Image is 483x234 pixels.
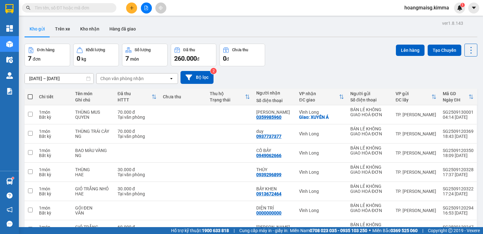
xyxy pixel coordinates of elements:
[443,167,474,172] div: SG2509120328
[232,48,248,52] div: Chưa thu
[39,191,69,196] div: Bất kỳ
[350,222,389,232] div: BÁN LẺ KHÔNG GIAO HÓA ĐƠN
[118,115,157,120] div: Tại văn phòng
[396,208,436,213] div: TP. [PERSON_NAME]
[114,89,160,105] th: Toggle SortBy
[396,91,431,96] div: VP gửi
[7,207,13,213] span: notification
[443,91,469,96] div: Mã GD
[443,115,474,120] div: 04:14 [DATE]
[118,172,157,177] div: Tại văn phòng
[256,167,293,172] div: THÚY
[256,98,293,103] div: Số điện thoại
[77,55,80,62] span: 0
[118,129,157,134] div: 70.000 đ
[350,203,389,213] div: BÁN LẺ KHÔNG GIAO HÓA ĐƠN
[210,68,217,74] sup: 2
[75,91,111,96] div: Tên món
[443,210,474,215] div: 16:53 [DATE]
[118,134,157,139] div: Tại văn phòng
[126,3,137,14] button: plus
[256,134,281,139] div: 0937737377
[6,72,13,79] img: warehouse-icon
[256,148,293,153] div: CÔ BẢY
[169,76,174,81] svg: open
[75,167,111,172] div: THÙNG
[118,225,157,230] div: 60.000 đ
[39,205,69,210] div: 1 món
[399,4,454,12] span: hoangmaisg.kimma
[256,153,281,158] div: 0949062666
[299,189,344,194] div: Vĩnh Long
[25,73,93,84] input: Select a date range.
[6,25,13,32] img: dashboard-icon
[118,186,157,191] div: 30.000 đ
[443,129,474,134] div: SG2509120369
[392,89,440,105] th: Toggle SortBy
[75,97,111,102] div: Ghi chú
[422,227,423,234] span: |
[290,227,367,234] span: Miền Nam
[350,184,389,194] div: BÁN LẺ KHÔNG GIAO HOÁ ĐƠN
[396,227,436,232] div: TP. [PERSON_NAME]
[372,227,418,234] span: Miền Bắc
[207,89,253,105] th: Toggle SortBy
[35,4,109,11] input: Tìm tên, số ĐT hoặc mã đơn
[12,177,14,179] sup: 1
[75,115,111,120] div: QUYEN
[158,6,163,10] span: aim
[75,110,111,115] div: THÙNG MUS
[6,88,13,95] img: solution-icon
[7,193,13,199] span: question-circle
[75,205,111,210] div: GÓI ĐEN
[39,172,69,177] div: Bất kỳ
[183,48,195,52] div: Đã thu
[299,131,344,136] div: Vĩnh Long
[210,97,245,102] div: Trạng thái
[202,228,229,233] strong: 1900 633 818
[396,170,436,175] div: TP. [PERSON_NAME]
[396,150,436,155] div: TP. [PERSON_NAME]
[443,110,474,115] div: SG2509130001
[350,97,389,102] div: Số điện thoại
[350,165,389,175] div: BÁN LẺ KHÔNG GIAO HOÁ ĐƠN
[37,48,54,52] div: Đơn hàng
[256,110,293,115] div: TẤN PHÁT
[256,90,293,95] div: Người nhận
[396,97,431,102] div: ĐC lấy
[299,208,344,213] div: Vĩnh Long
[141,3,152,14] button: file-add
[39,94,69,99] div: Chi tiết
[100,75,144,82] div: Chọn văn phòng nhận
[75,129,111,134] div: THÙNG TRÁI CÂY
[39,167,69,172] div: 1 món
[299,227,344,232] div: Vĩnh Long
[471,5,477,11] span: caret-down
[155,3,166,14] button: aim
[75,210,111,215] div: VĂN
[443,134,474,139] div: 18:43 [DATE]
[75,21,104,36] button: Kho nhận
[256,172,281,177] div: 0939296899
[226,57,229,62] span: đ
[443,148,474,153] div: SG2509120350
[256,186,293,191] div: BẢY KHEN
[443,225,474,230] div: SG2509120247
[256,115,281,120] div: 0359985960
[396,131,436,136] div: TP. [PERSON_NAME]
[39,225,69,230] div: 1 món
[144,6,148,10] span: file-add
[448,228,452,233] span: copyright
[130,57,139,62] span: món
[299,97,339,102] div: ĐC giao
[468,3,479,14] button: caret-down
[33,57,41,62] span: đơn
[442,20,463,27] div: ver 1.8.143
[75,186,111,191] div: GIỎ TRẮNG NHỎ
[443,153,474,158] div: 18:09 [DATE]
[350,145,389,155] div: BÁN LẺ KHÔNG GIAO HÓA ĐƠN
[118,91,152,96] div: Đã thu
[256,191,281,196] div: 0913672464
[428,45,461,56] button: Tạo Chuyến
[5,4,14,14] img: logo-vxr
